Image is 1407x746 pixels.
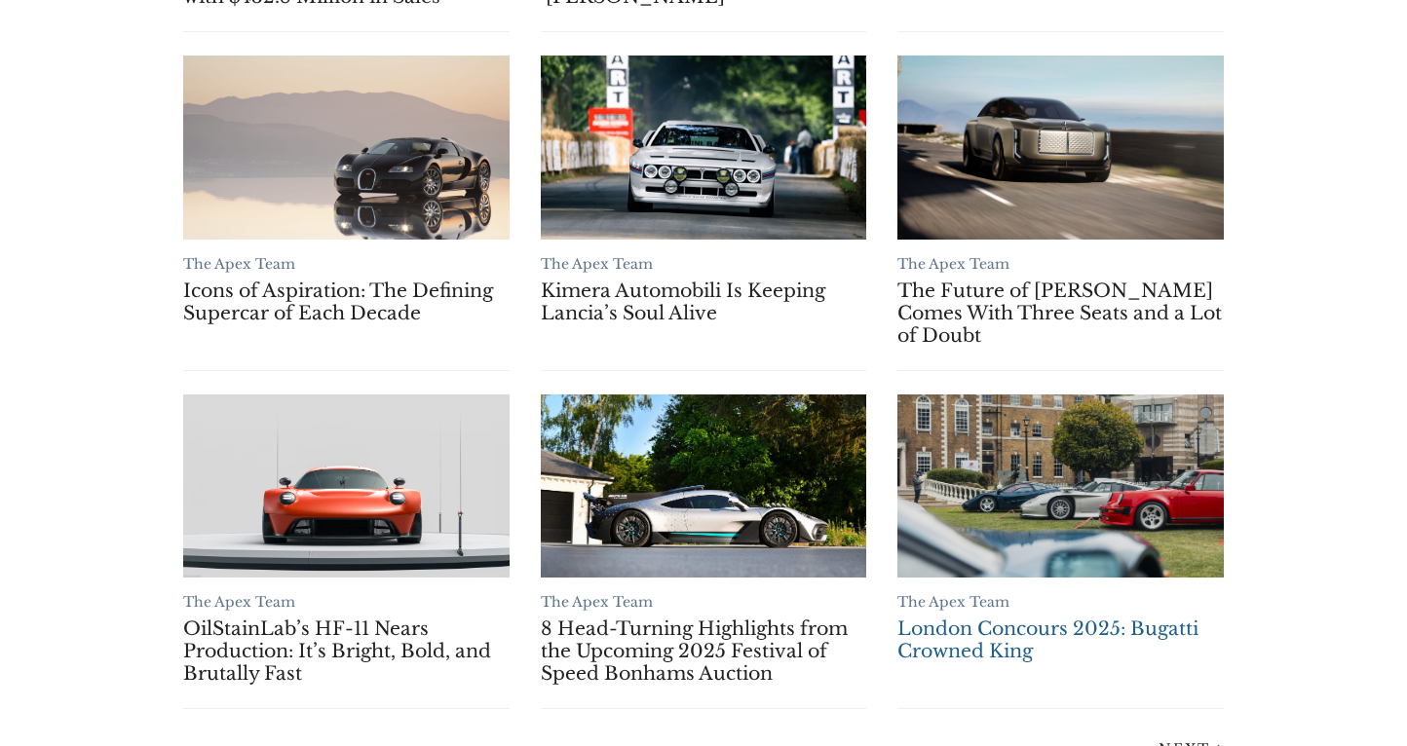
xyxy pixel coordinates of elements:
[183,280,510,324] a: Icons of Aspiration: The Defining Supercar of Each Decade
[897,394,1224,578] a: London Concours 2025: Bugatti Crowned King
[541,593,653,611] a: The Apex Team
[897,593,1009,611] a: The Apex Team
[541,617,867,685] a: 8 Head-Turning Highlights from the Upcoming 2025 Festival of Speed Bonhams Auction
[897,56,1224,239] a: The Future of Bentley Comes With Three Seats and a Lot of Doubt
[541,56,867,239] a: Kimera Automobili Is Keeping Lancia’s Soul Alive
[541,280,867,324] a: Kimera Automobili Is Keeping Lancia’s Soul Alive
[183,255,295,273] a: The Apex Team
[897,255,1009,273] a: The Apex Team
[541,394,867,578] a: 8 Head-Turning Highlights from the Upcoming 2025 Festival of Speed Bonhams Auction
[183,56,510,239] a: Icons of Aspiration: The Defining Supercar of Each Decade
[897,617,1224,662] a: London Concours 2025: Bugatti Crowned King
[183,394,510,578] a: OilStainLab’s HF-11 Nears Production: It’s Bright, Bold, and Brutally Fast
[541,255,653,273] a: The Apex Team
[897,280,1224,347] a: The Future of [PERSON_NAME] Comes With Three Seats and a Lot of Doubt
[183,617,510,685] a: OilStainLab’s HF-11 Nears Production: It’s Bright, Bold, and Brutally Fast
[183,593,295,611] a: The Apex Team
